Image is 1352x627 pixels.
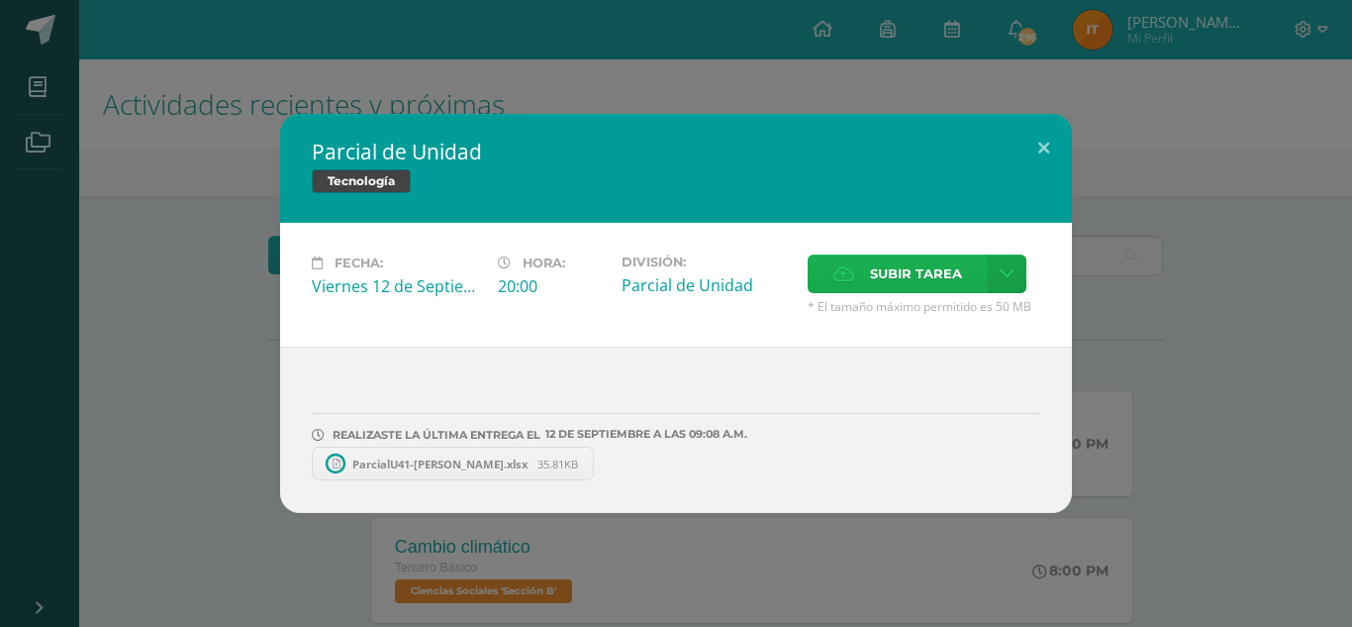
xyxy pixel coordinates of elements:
[312,169,411,193] span: Tecnología
[312,138,1040,165] h2: Parcial de Unidad
[333,428,540,442] span: REALIZASTE LA ÚLTIMA ENTREGA EL
[335,256,383,270] span: Fecha:
[523,256,565,270] span: Hora:
[622,255,792,269] label: División:
[808,298,1040,315] span: * El tamaño máximo permitido es 50 MB
[312,447,594,480] a: ParcialU41-[PERSON_NAME].xlsx 35.81KB
[540,434,747,435] span: 12 DE septiembre A LAS 09:08 A.M.
[537,457,578,471] span: 35.81KB
[622,274,792,296] div: Parcial de Unidad
[498,275,606,297] div: 20:00
[1015,114,1072,181] button: Close (Esc)
[342,457,537,471] span: ParcialU41-[PERSON_NAME].xlsx
[870,256,962,292] span: Subir tarea
[312,275,482,297] div: Viernes 12 de Septiembre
